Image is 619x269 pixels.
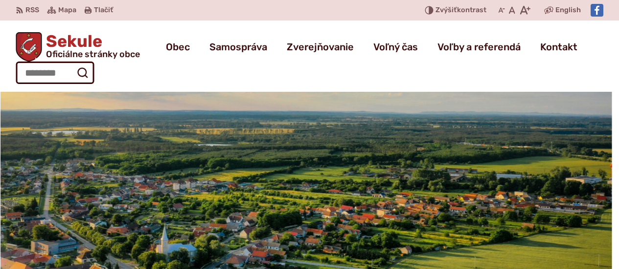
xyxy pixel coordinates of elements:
span: Oficiálne stránky obce [46,50,140,59]
a: Voľby a referendá [437,33,521,61]
a: Voľný čas [373,33,418,61]
a: Samospráva [209,33,267,61]
span: Mapa [58,4,76,16]
span: Tlačiť [94,6,113,15]
span: English [555,4,581,16]
span: kontrast [436,6,486,15]
span: RSS [25,4,39,16]
h1: Sekule [42,33,140,59]
img: Prejsť na domovskú stránku [16,32,42,62]
img: Prejsť na Facebook stránku [591,4,603,17]
a: Obec [166,33,190,61]
a: English [553,4,583,16]
a: Zverejňovanie [287,33,354,61]
a: Kontakt [540,33,577,61]
span: Zvýšiť [436,6,457,14]
a: Logo Sekule, prejsť na domovskú stránku. [16,32,140,62]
